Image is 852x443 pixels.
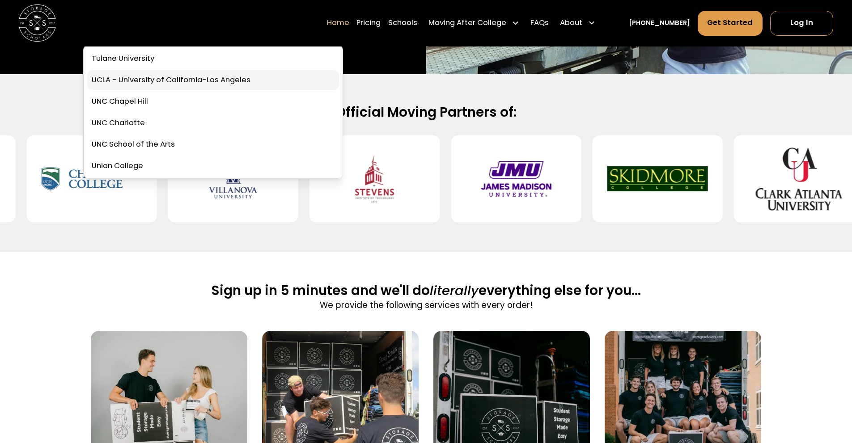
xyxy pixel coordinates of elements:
[698,11,763,36] a: Get Started
[430,281,479,300] span: literally
[356,10,381,36] a: Pricing
[388,10,417,36] a: Schools
[629,18,690,28] a: [PHONE_NUMBER]
[327,10,349,36] a: Home
[607,143,708,215] img: Skidmore College
[556,10,599,36] div: About
[466,143,566,215] img: James Madison University
[42,143,142,215] img: Champlain College
[530,10,549,36] a: FAQs
[128,104,724,121] h2: Official Moving Partners of:
[749,143,849,215] img: Clark Atlanta University
[560,18,582,29] div: About
[19,4,56,42] img: Storage Scholars main logo
[212,282,641,299] h2: Sign up in 5 minutes and we'll do everything else for you...
[183,143,284,215] img: Villanova University
[770,11,833,36] a: Log In
[212,299,641,312] p: We provide the following services with every order!
[428,18,506,29] div: Moving After College
[425,10,523,36] div: Moving After College
[324,143,425,215] img: Stevens Institute of Technology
